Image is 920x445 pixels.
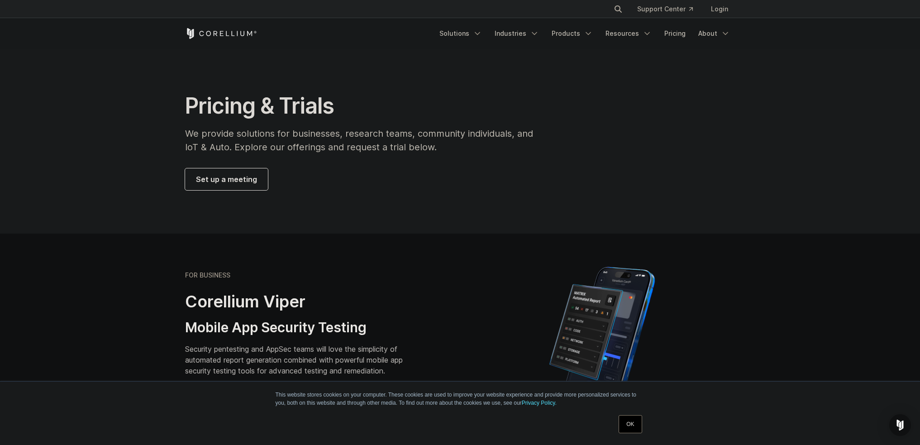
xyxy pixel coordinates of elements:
[693,25,735,42] a: About
[630,1,700,17] a: Support Center
[534,263,670,421] img: Corellium MATRIX automated report on iPhone showing app vulnerability test results across securit...
[185,168,268,190] a: Set up a meeting
[185,127,546,154] p: We provide solutions for businesses, research teams, community individuals, and IoT & Auto. Explo...
[889,414,911,436] div: Open Intercom Messenger
[489,25,544,42] a: Industries
[185,344,417,376] p: Security pentesting and AppSec teams will love the simplicity of automated report generation comb...
[659,25,691,42] a: Pricing
[619,415,642,433] a: OK
[546,25,598,42] a: Products
[196,174,257,185] span: Set up a meeting
[185,92,546,120] h1: Pricing & Trials
[610,1,626,17] button: Search
[185,319,417,336] h3: Mobile App Security Testing
[434,25,735,42] div: Navigation Menu
[434,25,487,42] a: Solutions
[185,271,230,279] h6: FOR BUSINESS
[185,28,257,39] a: Corellium Home
[276,391,645,407] p: This website stores cookies on your computer. These cookies are used to improve your website expe...
[600,25,657,42] a: Resources
[603,1,735,17] div: Navigation Menu
[704,1,735,17] a: Login
[185,292,417,312] h2: Corellium Viper
[522,400,557,406] a: Privacy Policy.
